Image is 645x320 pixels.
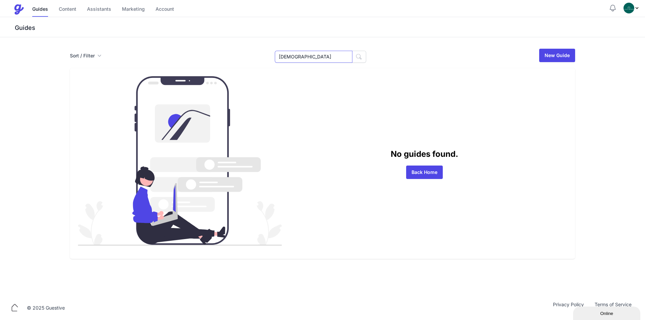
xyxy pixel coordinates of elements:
[573,305,642,320] iframe: chat widget
[275,51,352,63] input: Search Guides
[78,76,282,245] img: guides_empty-d86bb564b29550a31688b3f861ba8bd6c8a7e1b83f23caef24972e3052780355.svg
[70,52,101,59] button: Sort / Filter
[539,49,575,62] a: New Guide
[13,4,24,15] img: Guestive Guides
[282,148,567,160] p: No guides found.
[156,2,174,17] a: Account
[27,305,65,311] div: © 2025 Guestive
[548,301,589,315] a: Privacy Policy
[406,166,443,179] a: Back Home
[623,3,634,13] img: oovs19i4we9w73xo0bfpgswpi0cd
[122,2,145,17] a: Marketing
[13,24,645,32] h3: Guides
[32,2,48,17] a: Guides
[589,301,637,315] a: Terms of Service
[59,2,76,17] a: Content
[623,3,640,13] div: Profile Menu
[87,2,111,17] a: Assistants
[609,4,617,12] button: Notifications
